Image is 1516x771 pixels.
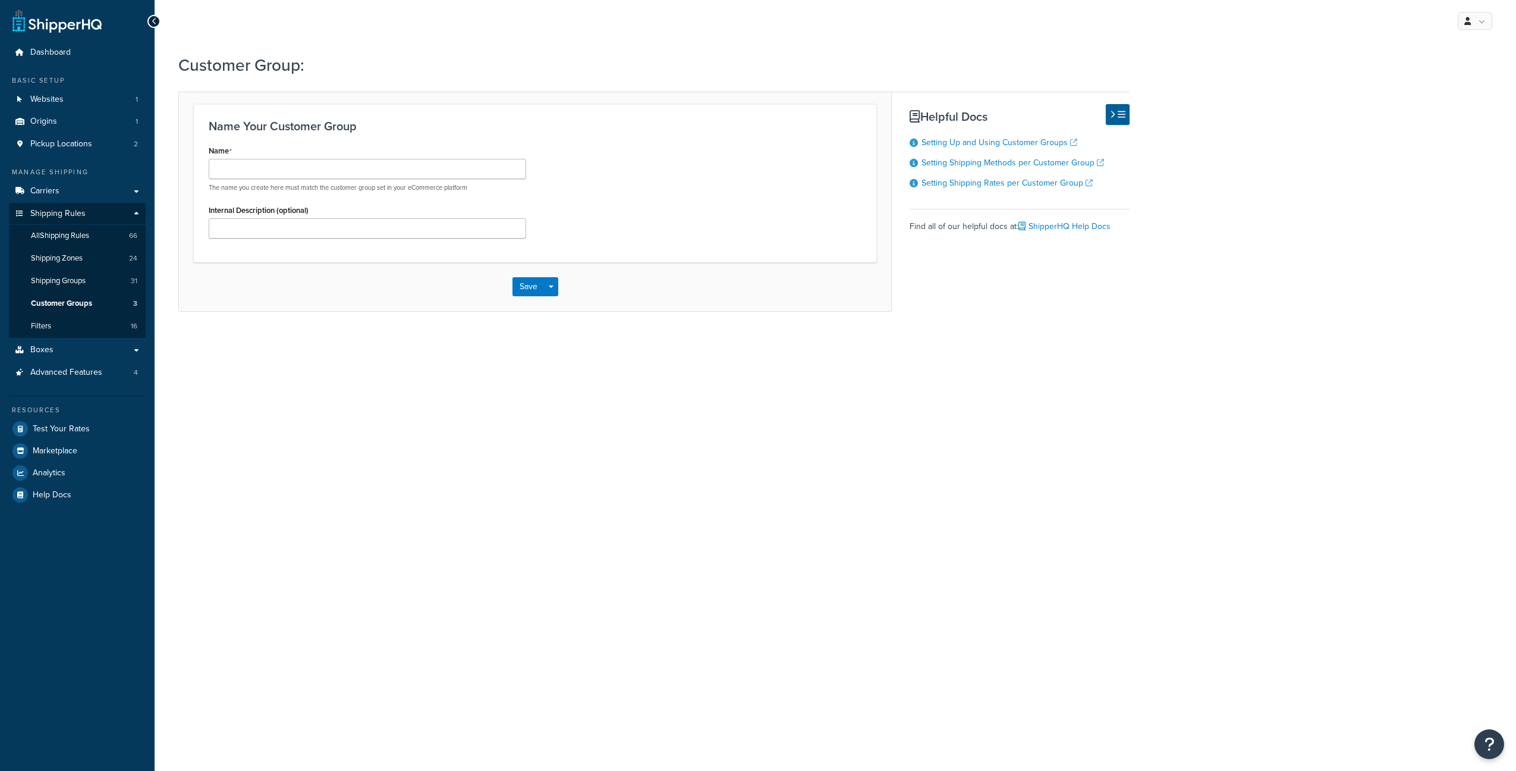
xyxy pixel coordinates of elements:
div: Find all of our helpful docs at: [910,209,1130,235]
button: Save [512,277,545,296]
span: All Shipping Rules [31,231,89,241]
span: Pickup Locations [30,139,92,149]
a: Websites1 [9,89,146,111]
span: Dashboard [30,48,71,58]
h3: Name Your Customer Group [209,120,861,133]
span: Analytics [33,468,65,478]
a: Help Docs [9,484,146,506]
span: Help Docs [33,490,71,500]
a: Origins1 [9,111,146,133]
a: Customer Groups3 [9,293,146,315]
a: Setting Shipping Methods per Customer Group [921,156,1104,169]
a: Shipping Groups31 [9,270,146,292]
h3: Helpful Docs [910,110,1130,123]
a: Carriers [9,180,146,202]
a: Marketplace [9,440,146,462]
li: Shipping Rules [9,203,146,339]
li: Advanced Features [9,362,146,384]
li: Websites [9,89,146,111]
a: Analytics [9,462,146,484]
p: The name you create here must match the customer group set in your eCommerce platform [209,183,526,192]
a: Dashboard [9,42,146,64]
li: Filters [9,315,146,337]
span: 24 [129,253,137,264]
span: Customer Groups [31,299,92,309]
span: Advanced Features [30,368,102,378]
span: 31 [131,276,137,286]
li: Origins [9,111,146,133]
a: Setting Up and Using Customer Groups [921,136,1077,149]
span: 2 [134,139,138,149]
li: Pickup Locations [9,133,146,155]
span: Boxes [30,345,54,355]
span: Shipping Rules [30,209,86,219]
a: Pickup Locations2 [9,133,146,155]
a: Test Your Rates [9,418,146,440]
li: Shipping Zones [9,247,146,269]
a: Shipping Rules [9,203,146,225]
span: 1 [136,117,138,127]
label: Internal Description (optional) [209,206,309,215]
span: Test Your Rates [33,424,90,434]
span: Origins [30,117,57,127]
label: Name [209,146,232,156]
span: 4 [134,368,138,378]
span: 3 [133,299,137,309]
li: Shipping Groups [9,270,146,292]
span: 16 [131,321,137,331]
a: AllShipping Rules66 [9,225,146,247]
button: Open Resource Center [1474,729,1504,759]
div: Basic Setup [9,76,146,86]
div: Resources [9,405,146,415]
span: 66 [129,231,137,241]
a: Filters16 [9,315,146,337]
span: Marketplace [33,446,77,456]
div: Manage Shipping [9,167,146,177]
a: ShipperHQ Help Docs [1018,220,1111,233]
span: Shipping Zones [31,253,83,264]
a: Boxes [9,339,146,361]
span: Websites [30,95,64,105]
button: Hide Help Docs [1106,104,1130,125]
span: Filters [31,321,51,331]
a: Shipping Zones24 [9,247,146,269]
h1: Customer Group: [178,54,1115,77]
span: Shipping Groups [31,276,86,286]
a: Setting Shipping Rates per Customer Group [921,177,1093,189]
span: Carriers [30,186,59,196]
a: Advanced Features4 [9,362,146,384]
span: 1 [136,95,138,105]
li: Customer Groups [9,293,146,315]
